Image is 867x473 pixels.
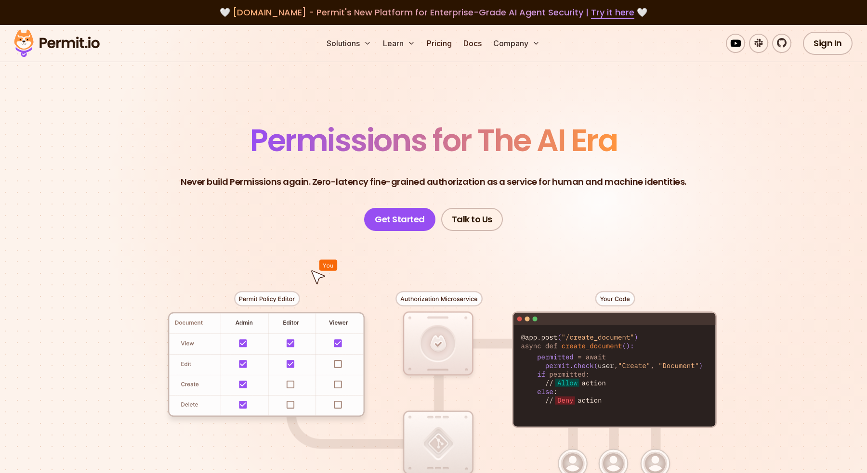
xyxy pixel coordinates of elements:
a: Docs [460,34,486,53]
p: Never build Permissions again. Zero-latency fine-grained authorization as a service for human and... [181,175,686,189]
button: Learn [379,34,419,53]
button: Company [489,34,544,53]
a: Talk to Us [441,208,503,231]
a: Get Started [364,208,435,231]
a: Try it here [591,6,634,19]
a: Sign In [803,32,853,55]
div: 🤍 🤍 [23,6,844,19]
span: [DOMAIN_NAME] - Permit's New Platform for Enterprise-Grade AI Agent Security | [233,6,634,18]
img: Permit logo [10,27,104,60]
span: Permissions for The AI Era [250,119,617,162]
a: Pricing [423,34,456,53]
button: Solutions [323,34,375,53]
